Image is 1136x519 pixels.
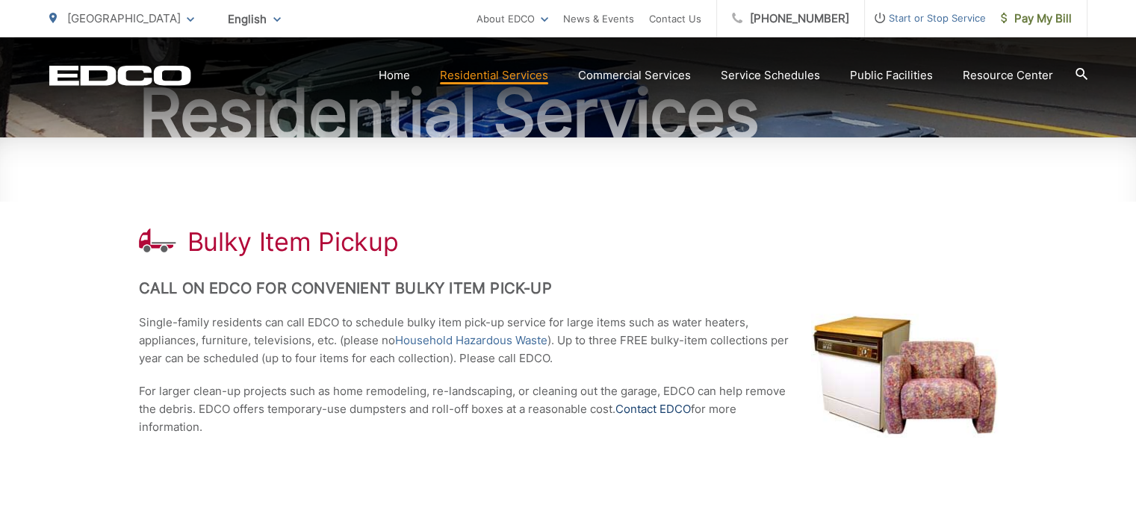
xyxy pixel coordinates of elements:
h1: Bulky Item Pickup [187,227,399,257]
img: Dishwasher, television and chair [811,314,998,438]
a: Resource Center [963,66,1053,84]
h2: Call on EDCO for Convenient Bulky Item Pick-up [139,279,998,297]
p: For larger clean-up projects such as home remodeling, re-landscaping, or cleaning out the garage,... [139,382,998,436]
p: Single-family residents can call EDCO to schedule bulky item pick-up service for large items such... [139,314,998,367]
span: [GEOGRAPHIC_DATA] [67,11,181,25]
span: English [217,6,292,32]
a: Service Schedules [721,66,820,84]
a: Public Facilities [850,66,933,84]
h2: Residential Services [49,76,1087,151]
a: EDCD logo. Return to the homepage. [49,65,191,86]
a: Home [379,66,410,84]
a: Contact EDCO [615,400,691,418]
a: Household Hazardous Waste [395,332,547,349]
a: Contact Us [649,10,701,28]
span: Pay My Bill [1001,10,1072,28]
a: News & Events [563,10,634,28]
a: About EDCO [477,10,548,28]
a: Residential Services [440,66,548,84]
a: Commercial Services [578,66,691,84]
